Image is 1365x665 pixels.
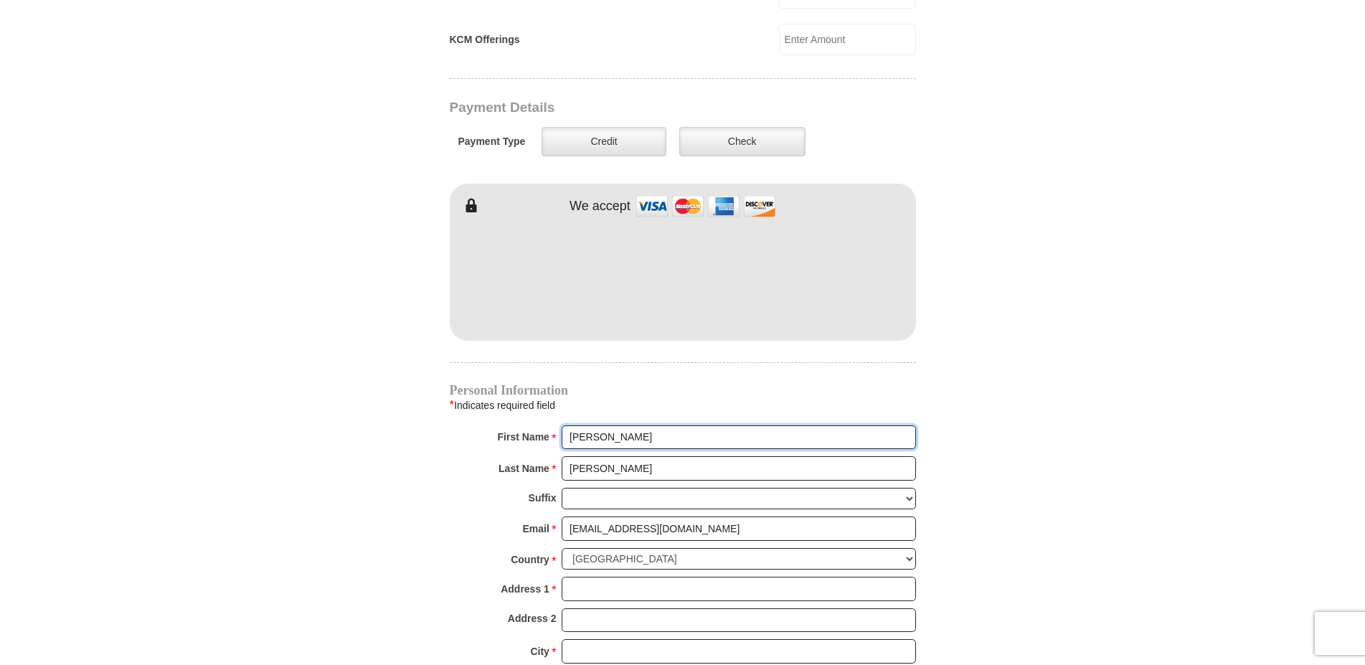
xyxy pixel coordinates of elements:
input: Enter Amount [779,24,916,55]
h3: Payment Details [450,100,816,116]
strong: Country [511,550,549,570]
strong: First Name [498,427,549,447]
strong: Address 1 [501,579,549,599]
label: Check [679,127,806,156]
h4: Personal Information [450,385,916,396]
strong: Email [523,519,549,539]
label: KCM Offerings [450,32,520,47]
strong: Last Name [499,458,549,478]
h5: Payment Type [458,136,526,148]
strong: Suffix [529,488,557,508]
label: Credit [542,127,666,156]
strong: Address 2 [508,608,557,628]
img: credit cards accepted [634,191,778,222]
div: Indicates required field [450,396,916,415]
strong: City [530,641,549,661]
h4: We accept [570,199,630,214]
